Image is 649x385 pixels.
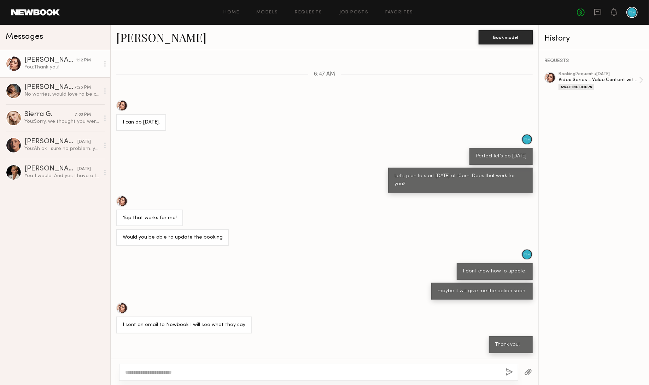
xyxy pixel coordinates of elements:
[559,72,643,90] a: bookingRequest •[DATE]Video Series – Value Content with On-Camera TalentAwaiting Hours
[24,91,100,98] div: No worries, would love to be considered in the future. Have a great shoot!
[24,84,74,91] div: [PERSON_NAME]
[559,72,639,77] div: booking Request • [DATE]
[24,166,77,173] div: [PERSON_NAME]
[544,59,643,64] div: REQUESTS
[479,34,533,40] a: Book model
[123,321,245,329] div: I sent an email to Newbook I will see what they say
[394,172,526,188] div: Let’s plan to start [DATE] at 10am. Does that work for you?
[116,30,206,45] a: [PERSON_NAME]
[314,71,335,77] span: 6:47 AM
[339,10,369,15] a: Job Posts
[24,57,76,64] div: [PERSON_NAME]
[24,64,100,71] div: You: Thank you!
[544,35,643,43] div: History
[24,118,100,125] div: You: Sorry, we thought you weren’t interested. We’ve already hired someone, but we’ll be needing ...
[123,214,177,222] div: Yep that works for me!
[476,152,526,161] div: Perfect let’s do [DATE]
[559,84,594,90] div: Awaiting Hours
[77,166,91,173] div: [DATE]
[74,84,91,91] div: 7:25 PM
[559,77,639,83] div: Video Series – Value Content with On-Camera Talent
[224,10,240,15] a: Home
[24,111,75,118] div: Sierra G.
[77,139,91,145] div: [DATE]
[295,10,322,15] a: Requests
[438,287,526,295] div: maybe it will give me the option soon.
[479,30,533,44] button: Book model
[495,341,526,349] div: Thank you!
[24,138,77,145] div: [PERSON_NAME]
[6,33,43,41] span: Messages
[24,145,100,152] div: You: Ah ok . sure no problem. yeah pasadena is far.
[123,119,160,127] div: I can do [DATE].
[463,267,526,276] div: I dont know how to update.
[385,10,413,15] a: Favorites
[76,57,91,64] div: 1:12 PM
[256,10,278,15] a: Models
[123,234,223,242] div: Would you be able to update the booking
[75,112,91,118] div: 7:03 PM
[24,173,100,179] div: Yea I would! And yes I have a lot of experience speaking on camera!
